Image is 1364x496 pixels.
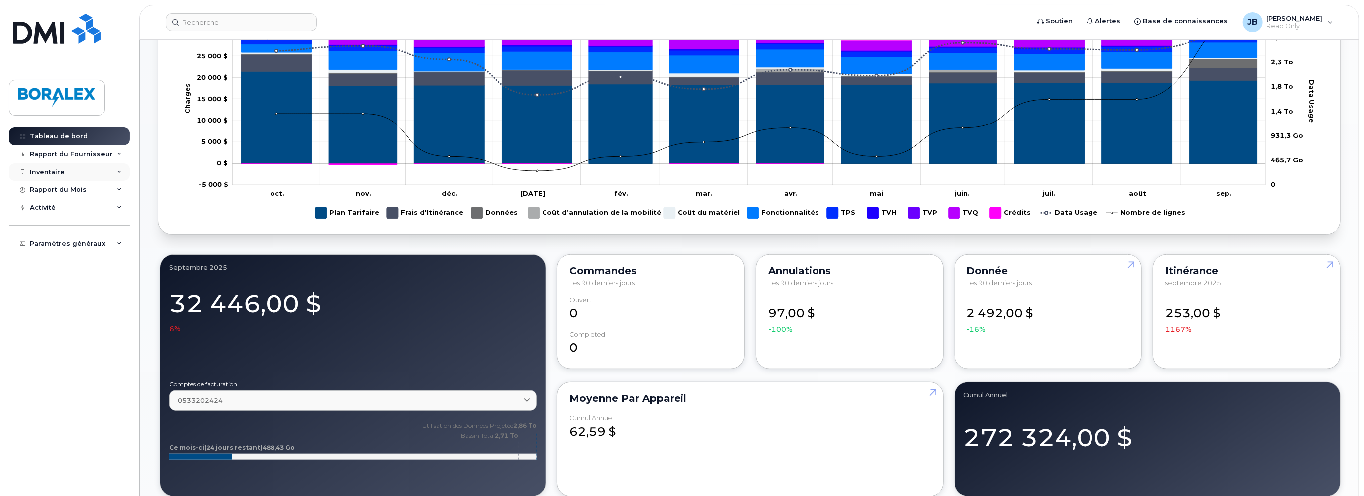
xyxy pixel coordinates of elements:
[199,180,228,188] tspan: -5 000 $
[1031,11,1080,31] a: Soutien
[569,414,931,440] div: 62,59 $
[569,331,605,338] div: completed
[422,422,537,429] text: Utilisation des Données Projetée
[569,279,635,287] span: Les 90 derniers jours
[169,284,537,334] div: 32 446,00 $
[197,73,228,81] tspan: 20 000 $
[1267,22,1323,30] span: Read Only
[204,444,263,451] tspan: (24 jours restant)
[169,324,181,334] span: 6%
[967,267,1130,275] div: Donnée
[178,396,223,405] span: 0533202424
[270,189,284,197] tspan: oct.
[169,390,537,411] a: 0533202424
[315,203,1185,223] g: Légende
[1080,11,1128,31] a: Alertes
[967,324,986,334] span: -16%
[169,264,537,272] div: septembre 2025
[768,296,931,335] div: 97,00 $
[955,189,970,197] tspan: juin.
[768,267,931,275] div: Annulations
[387,203,463,223] g: Frais d'Itinérance
[197,73,228,81] g: 0 $
[569,296,732,322] div: 0
[569,296,592,304] div: Ouvert
[513,422,537,429] tspan: 2,86 To
[964,391,1331,399] div: Cumul Annuel
[169,381,537,387] label: Comptes de facturation
[495,432,518,439] tspan: 2,71 To
[169,444,204,451] tspan: Ce mois-ci
[1271,180,1275,188] tspan: 0
[1143,16,1228,26] span: Base de connaissances
[442,189,457,197] tspan: déc.
[1165,296,1328,335] div: 253,00 $
[1165,279,1221,287] span: septembre 2025
[1095,16,1121,26] span: Alertes
[949,203,980,223] g: TVQ
[964,411,1331,455] div: 272 324,00 $
[1165,324,1192,334] span: 1167%
[197,52,228,60] tspan: 25 000 $
[201,137,228,145] tspan: 5 000 $
[197,116,228,124] tspan: 10 000 $
[241,42,1257,74] g: Fonctionnalités
[315,203,379,223] g: Plan Tarifaire
[1041,203,1097,223] g: Data Usage
[201,137,228,145] g: 0 $
[183,8,1320,222] g: Graphique
[569,267,732,275] div: Commandes
[461,432,518,439] text: Bassin Total
[967,296,1130,335] div: 2 492,00 $
[1128,11,1235,31] a: Base de connaissances
[747,203,819,223] g: Fonctionnalités
[528,203,661,223] g: Coût d’annulation de la mobilité
[664,203,740,223] g: Coût du matériel
[1271,107,1293,115] tspan: 1,4 To
[263,444,295,451] tspan: 488,43 Go
[908,203,939,223] g: TVP
[569,331,732,357] div: 0
[1165,267,1328,275] div: Itinérance
[1129,189,1146,197] tspan: août
[696,189,712,197] tspan: mar.
[867,203,898,223] g: TVH
[471,203,518,223] g: Données
[241,71,1257,163] g: Plan Tarifaire
[768,279,833,287] span: Les 90 derniers jours
[614,189,628,197] tspan: fév.
[1267,14,1323,22] span: [PERSON_NAME]
[569,414,614,422] div: Cumul Annuel
[1271,58,1293,66] tspan: 2,3 To
[870,189,883,197] tspan: mai
[197,95,228,103] tspan: 15 000 $
[1216,189,1231,197] tspan: sep.
[1271,82,1293,90] tspan: 1,8 To
[217,159,228,167] tspan: 0 $
[241,54,1257,77] g: Données
[1247,16,1258,28] span: JB
[1271,33,1293,41] tspan: 2,7 To
[990,203,1031,223] g: Crédits
[1308,80,1316,123] tspan: Data Usage
[197,116,228,124] g: 0 $
[520,189,545,197] tspan: [DATE]
[197,95,228,103] g: 0 $
[569,394,931,402] div: Moyenne par Appareil
[784,189,798,197] tspan: avr.
[967,279,1032,287] span: Les 90 derniers jours
[1236,12,1340,32] div: Jonathan Brossard
[356,189,371,197] tspan: nov.
[827,203,857,223] g: TPS
[166,13,317,31] input: Recherche
[1042,189,1055,197] tspan: juil.
[241,55,1257,86] g: Frais d'Itinérance
[183,83,191,114] tspan: Charges
[197,52,228,60] g: 0 $
[1271,156,1303,164] tspan: 465,7 Go
[199,180,228,188] g: 0 $
[768,324,793,334] span: -100%
[1046,16,1073,26] span: Soutien
[1106,203,1185,223] g: Nombre de lignes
